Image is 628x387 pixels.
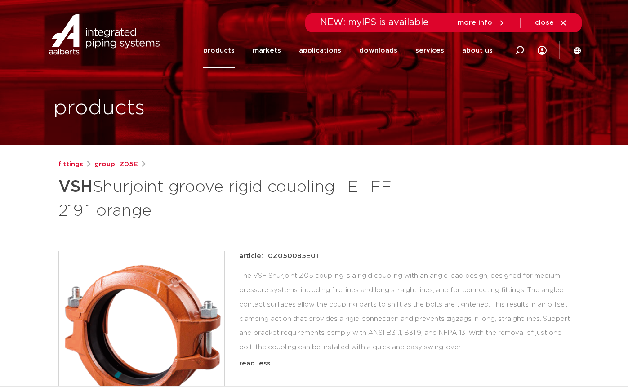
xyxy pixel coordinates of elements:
[203,33,493,68] nav: Menu
[58,179,93,195] font: VSH
[253,47,281,54] font: markets
[58,161,83,168] font: fittings
[239,272,570,351] font: The VSH Shurjoint Z05 coupling is a rigid coupling with an angle-pad design, designed for medium-...
[58,159,83,170] a: fittings
[53,98,145,118] font: products
[299,33,341,68] a: applications
[299,47,341,54] font: applications
[462,47,493,54] font: about us
[239,253,318,259] font: article: 10Z050085E01
[415,47,444,54] font: services
[203,47,235,54] font: products
[359,47,397,54] font: downloads
[203,33,235,68] a: products
[253,33,281,68] a: markets
[58,179,392,219] font: Shurjoint groove rigid coupling -E- FF 219.1 orange
[458,19,492,26] font: more info
[239,360,271,367] font: read less
[94,159,138,170] a: group: Z05E
[458,19,506,27] a: more info
[320,18,428,27] font: NEW: myIPS is available
[94,161,138,168] font: group: Z05E
[535,19,554,26] font: close
[535,19,567,27] a: close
